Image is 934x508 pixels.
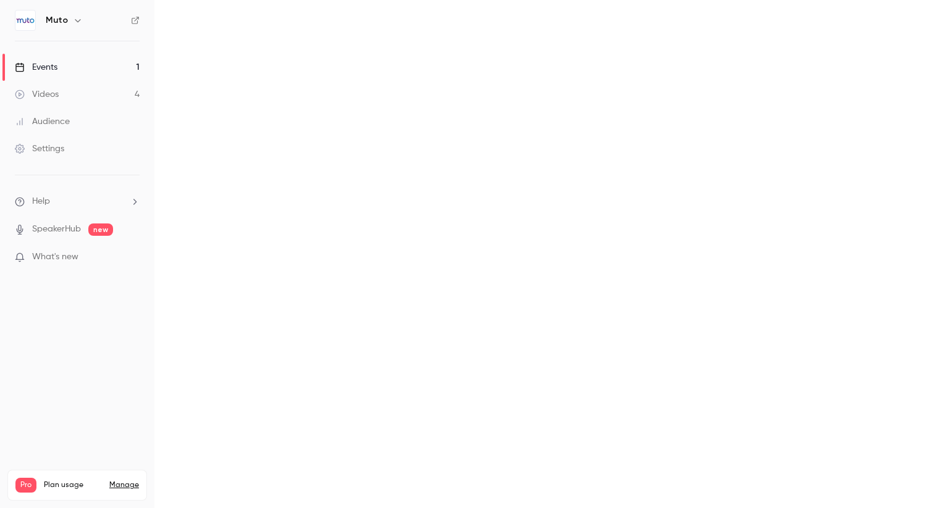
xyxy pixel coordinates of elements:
li: help-dropdown-opener [15,195,140,208]
h6: Muto [46,14,68,27]
a: Manage [109,480,139,490]
iframe: Noticeable Trigger [125,252,140,263]
div: Events [15,61,57,73]
span: new [88,223,113,236]
span: Help [32,195,50,208]
span: Plan usage [44,480,102,490]
a: SpeakerHub [32,223,81,236]
span: Pro [15,478,36,493]
div: Settings [15,143,64,155]
span: What's new [32,251,78,264]
img: Muto [15,10,35,30]
div: Audience [15,115,70,128]
div: Videos [15,88,59,101]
